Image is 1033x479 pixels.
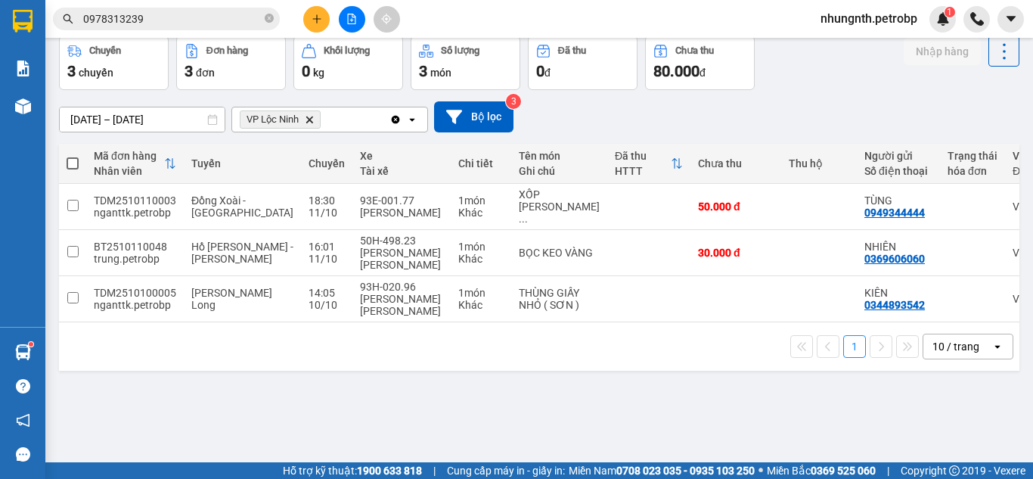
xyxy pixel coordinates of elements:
[94,253,176,265] div: trung.petrobp
[615,150,671,162] div: Đã thu
[458,207,504,219] div: Khác
[118,49,221,67] div: TÁM QUANG
[528,36,637,90] button: Đã thu0đ
[458,253,504,265] div: Khác
[698,157,774,170] div: Chưa thu
[346,14,357,24] span: file-add
[536,62,544,80] span: 0
[1004,12,1018,26] span: caret-down
[339,6,365,33] button: file-add
[558,45,586,56] div: Đã thu
[970,12,984,26] img: phone-icon
[458,299,504,311] div: Khác
[305,115,314,124] svg: Delete
[15,61,31,76] img: solution-icon
[949,465,960,476] span: copyright
[864,194,932,207] div: TÙNG
[360,235,443,247] div: 50H-498.23
[191,287,272,311] span: [PERSON_NAME] Long
[13,13,107,49] div: VP Lộc Ninh
[864,241,932,253] div: NHIÊN
[265,14,274,23] span: close-circle
[864,207,925,219] div: 0949344444
[653,62,700,80] span: 80.000
[191,194,293,219] span: Đồng Xoài - [GEOGRAPHIC_DATA]
[89,45,121,56] div: Chuyến
[904,38,981,65] button: Nhập hàng
[118,13,221,49] div: VP Chơn Thành
[948,150,997,162] div: Trạng thái
[698,247,774,259] div: 30.000 đ
[15,98,31,114] img: warehouse-icon
[309,299,345,311] div: 10/10
[864,150,932,162] div: Người gửi
[309,287,345,299] div: 14:05
[519,213,528,225] span: ...
[945,7,955,17] sup: 1
[309,241,345,253] div: 16:01
[433,462,436,479] span: |
[360,247,443,271] div: [PERSON_NAME] [PERSON_NAME]
[185,62,193,80] span: 3
[94,150,164,162] div: Mã đơn hàng
[441,45,479,56] div: Số lượng
[948,165,997,177] div: hóa đơn
[313,67,324,79] span: kg
[60,107,225,132] input: Select a date range.
[16,379,30,393] span: question-circle
[864,165,932,177] div: Số điện thoại
[789,157,849,170] div: Thu hộ
[324,45,370,56] div: Khối lượng
[309,253,345,265] div: 11/10
[519,150,600,162] div: Tên món
[947,7,952,17] span: 1
[13,49,107,67] div: THIÊN
[447,462,565,479] span: Cung cấp máy in - giấy in:
[843,335,866,358] button: 1
[864,253,925,265] div: 0369606060
[79,67,113,79] span: chuyến
[864,287,932,299] div: KIÊN
[544,67,551,79] span: đ
[430,67,451,79] span: món
[265,12,274,26] span: close-circle
[309,207,345,219] div: 11/10
[616,465,755,477] strong: 0708 023 035 - 0935 103 250
[932,339,979,354] div: 10 / trang
[196,67,215,79] span: đơn
[991,341,1004,353] svg: open
[94,194,176,207] div: TDM2510110003
[324,112,325,127] input: Selected VP Lộc Ninh.
[519,247,600,259] div: BỌC KEO VÀNG
[864,299,925,311] div: 0344893542
[176,36,286,90] button: Đơn hàng3đơn
[11,98,110,116] div: 30.000
[94,165,164,177] div: Nhân viên
[519,188,600,225] div: XỐP TRẮNG THỰC PHẨM ĐÃ CẤP ĐÔNG
[458,287,504,299] div: 1 món
[360,150,443,162] div: Xe
[360,281,443,293] div: 93H-020.96
[569,462,755,479] span: Miền Nam
[700,67,706,79] span: đ
[191,241,293,265] span: Hồ [PERSON_NAME] - [PERSON_NAME]
[63,14,73,24] span: search
[360,207,443,219] div: [PERSON_NAME]
[360,194,443,207] div: 93E-001.77
[13,10,33,33] img: logo-vxr
[303,6,330,33] button: plus
[312,14,322,24] span: plus
[767,462,876,479] span: Miền Bắc
[936,12,950,26] img: icon-new-feature
[607,144,690,184] th: Toggle SortBy
[406,114,418,126] svg: open
[458,157,504,170] div: Chi tiết
[118,14,154,30] span: Nhận:
[309,194,345,207] div: 18:30
[458,194,504,207] div: 1 món
[83,11,262,27] input: Tìm tên, số ĐT hoặc mã đơn
[381,14,392,24] span: aim
[302,62,310,80] span: 0
[811,465,876,477] strong: 0369 525 060
[675,45,714,56] div: Chưa thu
